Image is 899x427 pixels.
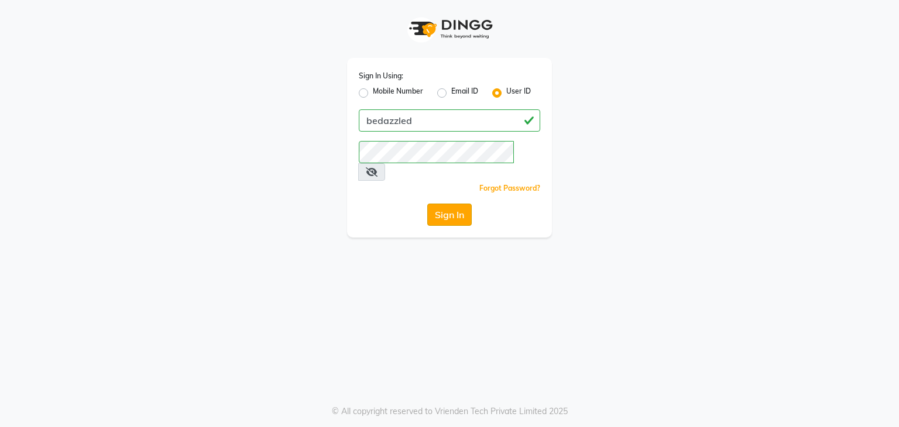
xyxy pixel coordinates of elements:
[373,86,423,100] label: Mobile Number
[403,12,496,46] img: logo1.svg
[359,71,403,81] label: Sign In Using:
[359,109,540,132] input: Username
[427,204,472,226] button: Sign In
[359,141,514,163] input: Username
[479,184,540,192] a: Forgot Password?
[506,86,531,100] label: User ID
[451,86,478,100] label: Email ID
